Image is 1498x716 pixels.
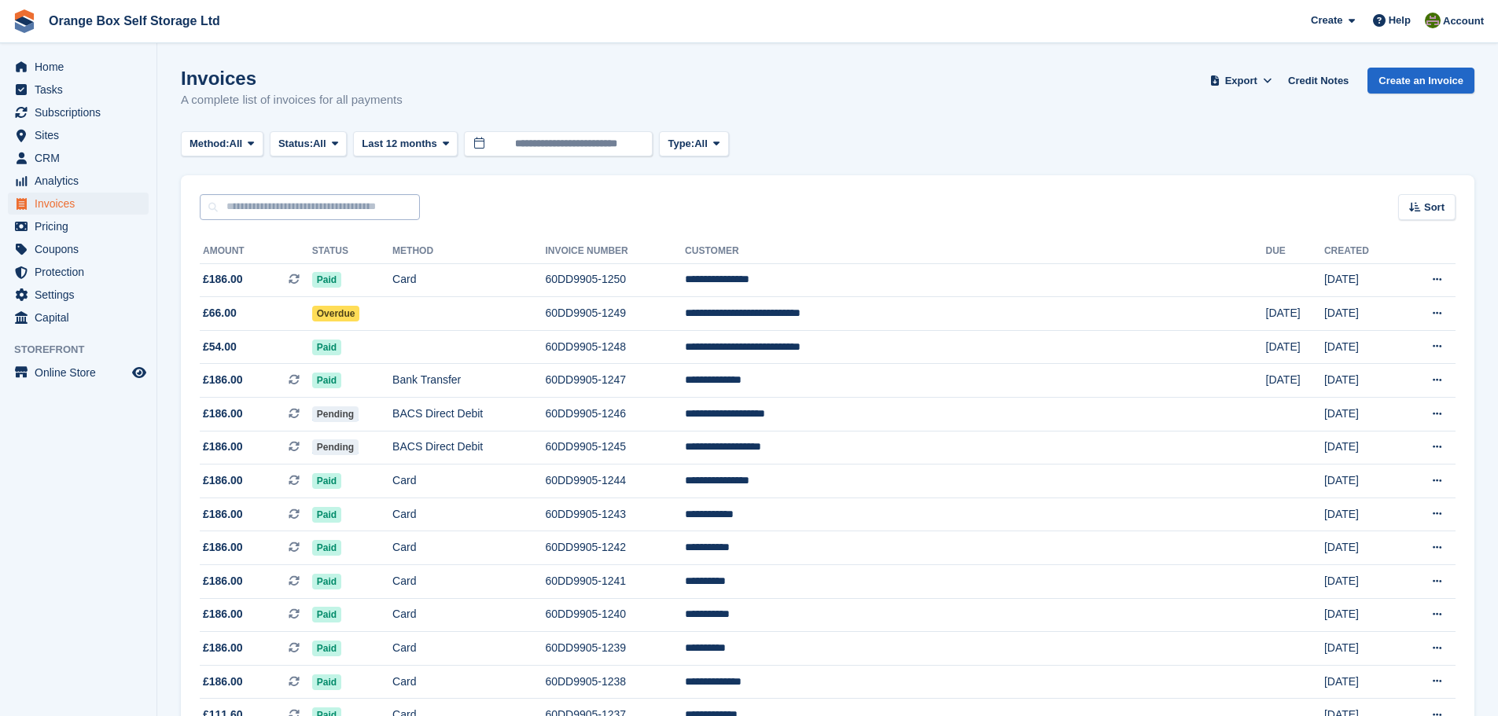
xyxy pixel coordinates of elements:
[203,674,243,690] span: £186.00
[1324,431,1400,464] td: [DATE]
[1324,498,1400,531] td: [DATE]
[1424,200,1445,215] span: Sort
[312,373,341,388] span: Paid
[312,507,341,523] span: Paid
[1266,364,1324,398] td: [DATE]
[545,531,685,565] td: 60DD9905-1242
[203,305,237,321] span: £66.00
[545,297,685,331] td: 60DD9905-1249
[312,674,341,690] span: Paid
[545,598,685,632] td: 60DD9905-1240
[545,398,685,431] td: 60DD9905-1246
[1324,263,1400,297] td: [DATE]
[181,91,403,109] p: A complete list of invoices for all payments
[392,632,545,666] td: Card
[1311,13,1342,28] span: Create
[1425,13,1441,28] img: Pippa White
[312,406,359,422] span: Pending
[392,565,545,599] td: Card
[203,539,243,556] span: £186.00
[8,362,149,384] a: menu
[35,101,129,123] span: Subscriptions
[685,239,1265,264] th: Customer
[392,398,545,431] td: BACS Direct Debit
[200,239,312,264] th: Amount
[312,340,341,355] span: Paid
[694,136,708,152] span: All
[1324,632,1400,666] td: [DATE]
[392,498,545,531] td: Card
[1324,598,1400,632] td: [DATE]
[203,406,243,422] span: £186.00
[35,147,129,169] span: CRM
[545,330,685,364] td: 60DD9905-1248
[203,606,243,622] span: £186.00
[35,284,129,306] span: Settings
[545,565,685,599] td: 60DD9905-1241
[203,271,243,288] span: £186.00
[35,79,129,101] span: Tasks
[190,136,230,152] span: Method:
[270,131,347,157] button: Status: All
[1225,73,1257,89] span: Export
[35,215,129,237] span: Pricing
[203,506,243,523] span: £186.00
[1282,68,1355,94] a: Credit Notes
[312,306,360,321] span: Overdue
[8,193,149,215] a: menu
[545,431,685,464] td: 60DD9905-1245
[278,136,313,152] span: Status:
[545,498,685,531] td: 60DD9905-1243
[13,9,36,33] img: stora-icon-8386f47178a22dfd0bd8f6a31ec36ba5ce8667c1dd55bd0f319d3a0aa187defe.svg
[8,56,149,78] a: menu
[1266,239,1324,264] th: Due
[230,136,243,152] span: All
[35,238,129,260] span: Coupons
[312,272,341,288] span: Paid
[545,632,685,666] td: 60DD9905-1239
[35,170,129,192] span: Analytics
[545,263,685,297] td: 60DD9905-1250
[392,431,545,464] td: BACS Direct Debit
[1324,531,1400,565] td: [DATE]
[35,193,129,215] span: Invoices
[8,124,149,146] a: menu
[35,307,129,329] span: Capital
[392,464,545,498] td: Card
[312,574,341,589] span: Paid
[130,363,149,382] a: Preview store
[1324,364,1400,398] td: [DATE]
[203,372,243,388] span: £186.00
[8,261,149,283] a: menu
[392,665,545,699] td: Card
[313,136,326,152] span: All
[312,607,341,622] span: Paid
[1206,68,1275,94] button: Export
[668,136,694,152] span: Type:
[203,573,243,589] span: £186.00
[35,56,129,78] span: Home
[8,215,149,237] a: menu
[312,641,341,656] span: Paid
[392,239,545,264] th: Method
[1266,330,1324,364] td: [DATE]
[1324,297,1400,331] td: [DATE]
[392,263,545,297] td: Card
[35,261,129,283] span: Protection
[1324,464,1400,498] td: [DATE]
[1324,665,1400,699] td: [DATE]
[35,362,129,384] span: Online Store
[392,598,545,632] td: Card
[8,238,149,260] a: menu
[392,364,545,398] td: Bank Transfer
[659,131,728,157] button: Type: All
[203,339,237,355] span: £54.00
[181,68,403,89] h1: Invoices
[1389,13,1411,28] span: Help
[203,439,243,455] span: £186.00
[8,170,149,192] a: menu
[353,131,458,157] button: Last 12 months
[8,147,149,169] a: menu
[545,239,685,264] th: Invoice Number
[1324,330,1400,364] td: [DATE]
